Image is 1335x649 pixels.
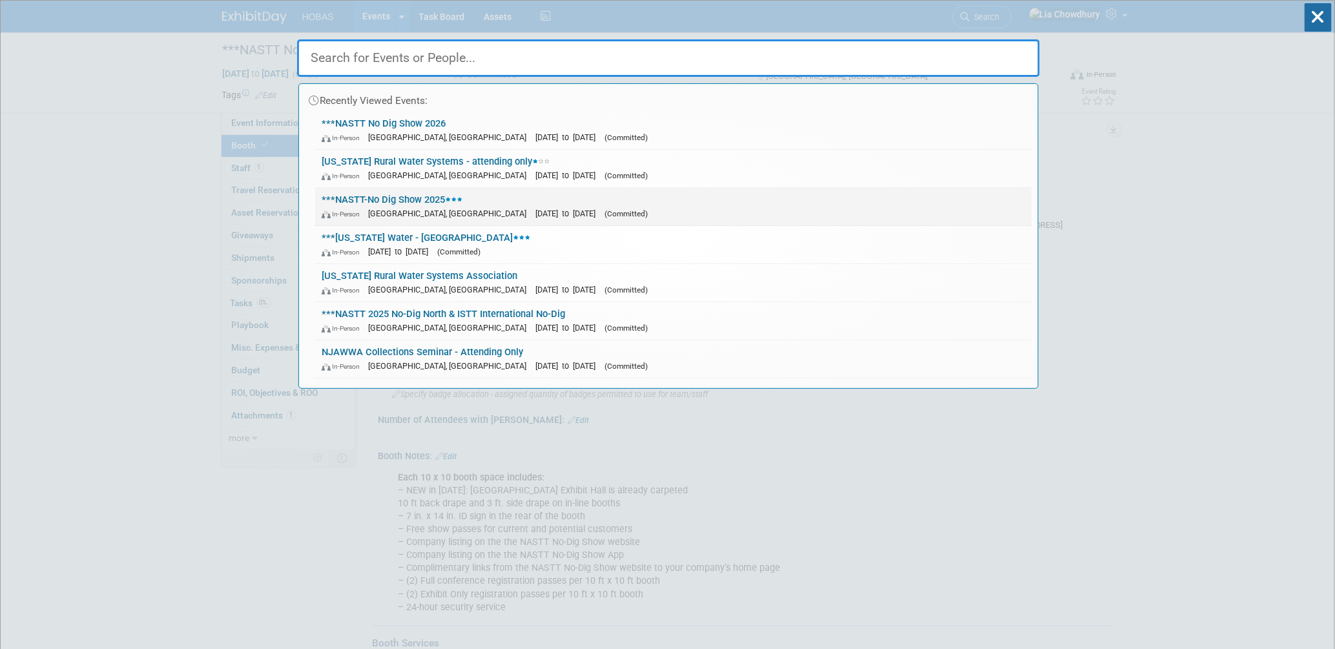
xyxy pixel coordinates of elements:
span: (Committed) [605,324,648,333]
a: NJAWWA Collections Seminar - Attending Only In-Person [GEOGRAPHIC_DATA], [GEOGRAPHIC_DATA] [DATE]... [315,340,1031,378]
span: (Committed) [605,362,648,371]
span: [GEOGRAPHIC_DATA], [GEOGRAPHIC_DATA] [368,361,533,371]
span: [GEOGRAPHIC_DATA], [GEOGRAPHIC_DATA] [368,323,533,333]
span: [DATE] to [DATE] [368,247,435,256]
span: In-Person [322,172,366,180]
span: [DATE] to [DATE] [535,209,602,218]
span: (Committed) [605,171,648,180]
span: In-Person [322,324,366,333]
a: ***NASTT No Dig Show 2026 In-Person [GEOGRAPHIC_DATA], [GEOGRAPHIC_DATA] [DATE] to [DATE] (Commit... [315,112,1031,149]
a: ***[US_STATE] Water - [GEOGRAPHIC_DATA] In-Person [DATE] to [DATE] (Committed) [315,226,1031,263]
span: [GEOGRAPHIC_DATA], [GEOGRAPHIC_DATA] [368,132,533,142]
span: [DATE] to [DATE] [535,132,602,142]
span: (Committed) [605,209,648,218]
span: [DATE] to [DATE] [535,323,602,333]
a: ***NASTT-No Dig Show 2025 In-Person [GEOGRAPHIC_DATA], [GEOGRAPHIC_DATA] [DATE] to [DATE] (Commit... [315,188,1031,225]
span: In-Person [322,134,366,142]
span: [GEOGRAPHIC_DATA], [GEOGRAPHIC_DATA] [368,285,533,294]
span: In-Person [322,210,366,218]
input: Search for Events or People... [297,39,1040,77]
span: [GEOGRAPHIC_DATA], [GEOGRAPHIC_DATA] [368,170,533,180]
span: [GEOGRAPHIC_DATA], [GEOGRAPHIC_DATA] [368,209,533,218]
span: (Committed) [437,247,481,256]
span: [DATE] to [DATE] [535,361,602,371]
div: Recently Viewed Events: [305,84,1031,112]
span: (Committed) [605,133,648,142]
span: In-Person [322,286,366,294]
span: [DATE] to [DATE] [535,170,602,180]
span: In-Person [322,248,366,256]
a: [US_STATE] Rural Water Systems Association In-Person [GEOGRAPHIC_DATA], [GEOGRAPHIC_DATA] [DATE] ... [315,264,1031,302]
a: ***NASTT 2025 No-Dig North & ISTT International No-Dig In-Person [GEOGRAPHIC_DATA], [GEOGRAPHIC_D... [315,302,1031,340]
a: [US_STATE] Rural Water Systems - attending only In-Person [GEOGRAPHIC_DATA], [GEOGRAPHIC_DATA] [D... [315,150,1031,187]
span: (Committed) [605,285,648,294]
span: [DATE] to [DATE] [535,285,602,294]
span: In-Person [322,362,366,371]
